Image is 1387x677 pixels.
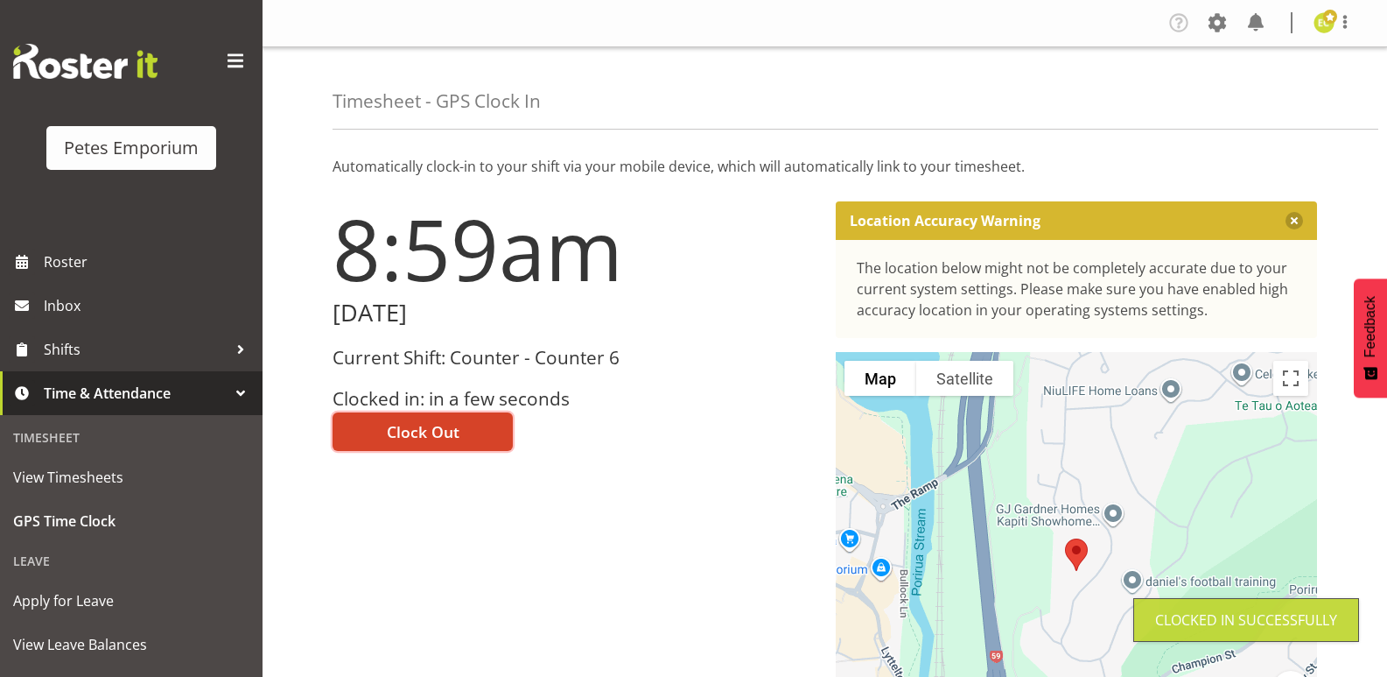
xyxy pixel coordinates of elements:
span: Inbox [44,293,254,319]
img: emma-croft7499.jpg [1313,12,1334,33]
span: View Timesheets [13,464,249,490]
span: View Leave Balances [13,631,249,658]
button: Show satellite imagery [916,361,1013,396]
h2: [DATE] [333,300,815,327]
a: GPS Time Clock [4,499,258,543]
button: Feedback - Show survey [1354,279,1387,398]
h4: Timesheet - GPS Clock In [333,91,541,111]
button: Close message [1285,212,1303,229]
p: Automatically clock-in to your shift via your mobile device, which will automatically link to you... [333,156,1317,177]
img: Rosterit website logo [13,44,158,79]
a: View Timesheets [4,455,258,499]
p: Location Accuracy Warning [850,212,1040,229]
span: Feedback [1362,296,1378,357]
div: The location below might not be completely accurate due to your current system settings. Please m... [857,257,1297,321]
a: View Leave Balances [4,623,258,666]
h1: 8:59am [333,201,815,296]
div: Timesheet [4,420,258,455]
span: Shifts [44,336,228,363]
span: Apply for Leave [13,588,249,614]
div: Petes Emporium [64,135,199,161]
a: Apply for Leave [4,579,258,623]
span: GPS Time Clock [13,508,249,534]
span: Roster [44,249,254,275]
button: Clock Out [333,413,513,451]
span: Clock Out [387,420,459,443]
button: Show street map [844,361,916,396]
h3: Clocked in: in a few seconds [333,389,815,409]
div: Clocked in Successfully [1155,610,1337,631]
div: Leave [4,543,258,579]
span: Time & Attendance [44,380,228,406]
button: Toggle fullscreen view [1273,361,1308,396]
h3: Current Shift: Counter - Counter 6 [333,348,815,368]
